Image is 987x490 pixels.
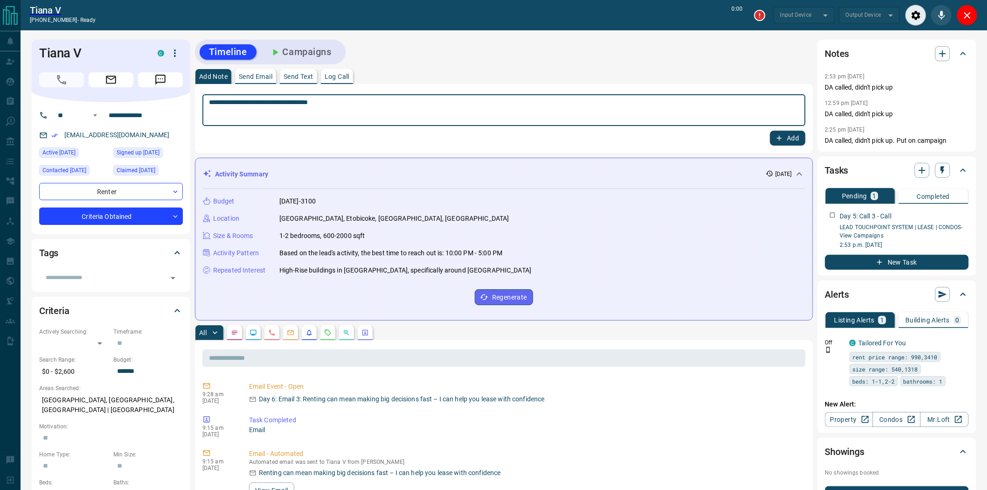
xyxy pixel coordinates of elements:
p: Search Range: [39,356,109,364]
p: Send Text [284,73,313,80]
span: size range: 540,1318 [853,364,918,374]
p: Repeated Interest [213,266,265,275]
p: Budget: [113,356,183,364]
h2: Showings [825,444,865,459]
button: Add [770,131,806,146]
p: 1 [873,193,876,199]
svg: Opportunities [343,329,350,336]
p: DA called, didn't pick up. Put on campaign [825,136,969,146]
p: Off [825,338,844,347]
p: Listing Alerts [834,317,875,323]
p: DA called, didn't pick up [825,83,969,92]
div: Fri Aug 19 2016 [113,147,183,161]
span: beds: 1-1,2-2 [853,377,895,386]
p: Timeframe: [113,328,183,336]
p: 1-2 bedrooms, 600-2000 sqft [279,231,365,241]
p: Min Size: [113,450,183,459]
p: Building Alerts [906,317,950,323]
p: 2:53 p.m. [DATE] [840,241,969,249]
div: Audio Settings [905,5,926,26]
a: [EMAIL_ADDRESS][DOMAIN_NAME] [64,131,170,139]
p: Motivation: [39,422,183,431]
p: Activity Summary [215,169,268,179]
a: LEAD TOUCHPOINT SYSTEM | LEASE | CONDOS- View Campaigns [840,224,963,239]
p: Day 5: Call 3 - Call [840,211,892,221]
p: Email - Automated [249,449,802,459]
a: Tailored For You [859,339,906,347]
p: [DATE]-3100 [279,196,316,206]
span: Claimed [DATE] [117,166,155,175]
span: rent price range: 990,3410 [853,352,938,362]
p: Activity Pattern [213,248,259,258]
p: 0:00 [732,5,743,26]
p: Based on the lead's activity, the best time to reach out is: 10:00 PM - 5:00 PM [279,248,502,258]
div: Criteria [39,300,183,322]
p: Pending [842,193,867,199]
p: Home Type: [39,450,109,459]
p: [DATE] [202,398,235,404]
a: Tiana V [30,5,96,16]
div: Notes [825,42,969,65]
div: Showings [825,441,969,463]
h2: Criteria [39,303,70,318]
div: Criteria Obtained [39,208,183,225]
p: Size & Rooms [213,231,253,241]
div: condos.ca [158,50,164,56]
button: Open [167,272,180,285]
h2: Alerts [825,287,849,302]
span: Message [138,72,183,87]
svg: Listing Alerts [306,329,313,336]
p: [DATE] [202,465,235,471]
p: [GEOGRAPHIC_DATA], [GEOGRAPHIC_DATA], [GEOGRAPHIC_DATA] | [GEOGRAPHIC_DATA] [39,392,183,418]
h2: Notes [825,46,849,61]
div: Sun Aug 10 2025 [39,165,109,178]
p: High-Rise buildings in [GEOGRAPHIC_DATA], specifically around [GEOGRAPHIC_DATA] [279,266,531,275]
p: DA called, didn't pick up [825,109,969,119]
svg: Notes [231,329,238,336]
div: Tue Mar 01 2022 [113,165,183,178]
p: Add Note [199,73,228,80]
p: Day 6: Email 3: Renting can mean making big decisions fast – I can help you lease with confidence [259,394,545,404]
div: Mute [931,5,952,26]
button: Open [90,110,101,121]
svg: Agent Actions [361,329,369,336]
span: Contacted [DATE] [42,166,86,175]
h2: Tasks [825,163,848,178]
div: Alerts [825,283,969,306]
p: 2:53 pm [DATE] [825,73,865,80]
div: Tasks [825,159,969,182]
p: 2:25 pm [DATE] [825,126,865,133]
button: Timeline [200,44,257,60]
p: Budget [213,196,235,206]
p: 1 [880,317,884,323]
svg: Requests [324,329,332,336]
div: Tue Jul 29 2025 [39,147,109,161]
span: bathrooms: 1 [904,377,943,386]
p: 9:15 am [202,425,235,431]
p: Renting can mean making big decisions fast – I can help you lease with confidence [259,468,501,478]
div: Activity Summary[DATE] [203,166,805,183]
p: Task Completed [249,415,802,425]
p: Send Email [239,73,272,80]
p: New Alert: [825,399,969,409]
p: [GEOGRAPHIC_DATA], Etobicoke, [GEOGRAPHIC_DATA], [GEOGRAPHIC_DATA] [279,214,509,224]
p: Email [249,425,802,435]
span: Call [39,72,84,87]
h2: Tags [39,245,58,260]
a: Mr.Loft [920,412,968,427]
p: [PHONE_NUMBER] - [30,16,96,24]
p: Automated email was sent to Tiana V from [PERSON_NAME] [249,459,802,465]
div: Renter [39,183,183,200]
p: 9:28 am [202,391,235,398]
span: ready [80,17,96,23]
div: condos.ca [849,340,856,346]
svg: Lead Browsing Activity [250,329,257,336]
p: No showings booked [825,469,969,477]
p: $0 - $2,600 [39,364,109,379]
svg: Emails [287,329,294,336]
a: Condos [873,412,921,427]
p: Location [213,214,239,224]
p: [DATE] [775,170,792,178]
p: Email Event - Open [249,382,802,392]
